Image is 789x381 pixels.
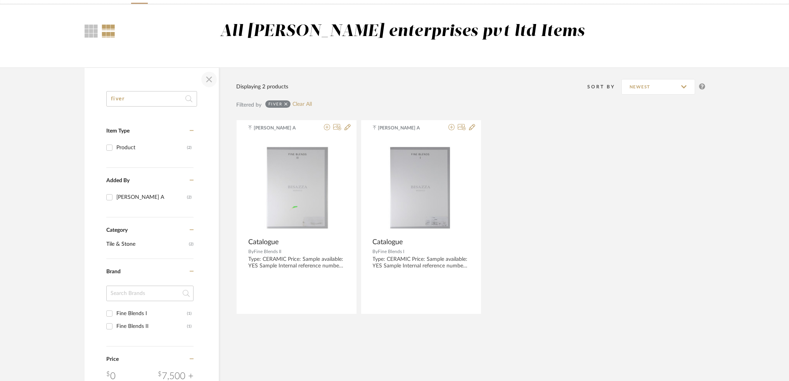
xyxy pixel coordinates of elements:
img: Catalogue [248,137,345,234]
div: Displaying 2 products [236,83,288,91]
span: Item Type [106,128,130,134]
span: Fine Blends I [378,249,405,254]
a: Clear All [292,101,312,108]
button: Close [201,72,217,87]
span: Fine Blends II [254,249,281,254]
input: Search within 2 results [106,91,197,107]
div: (2) [187,191,192,203]
span: Category [106,227,128,234]
div: (2) [187,141,192,154]
div: Fine Blends I [116,307,187,320]
div: (1) [187,307,192,320]
div: Fine Blends II [116,320,187,333]
span: Tile & Stone [106,238,187,251]
span: By [373,249,378,254]
div: Type: CERAMIC Price: Sample available: YES Sample Internal reference number: TS-CM-CT-09 Stock av... [248,256,345,269]
div: fiver [268,102,282,107]
span: Catalogue [373,238,403,247]
div: All [PERSON_NAME] enterprises pvt ltd Items [220,22,585,41]
img: Catalogue [373,137,469,234]
div: Product [116,141,187,154]
div: Filtered by [236,101,261,109]
input: Search Brands [106,286,194,301]
span: Price [106,357,119,362]
div: Type: CERAMIC Price: Sample available: YES Sample Internal reference number: TS-CM-CT-08 Stock av... [373,256,469,269]
span: [PERSON_NAME] A [378,124,427,131]
span: Brand [106,269,121,274]
span: (2) [189,238,194,250]
div: Sort By [587,83,621,91]
span: [PERSON_NAME] A [254,124,303,131]
div: (1) [187,320,192,333]
div: [PERSON_NAME] A [116,191,187,203]
span: By [248,249,254,254]
span: Added By [106,178,130,183]
span: Catalogue [248,238,279,247]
